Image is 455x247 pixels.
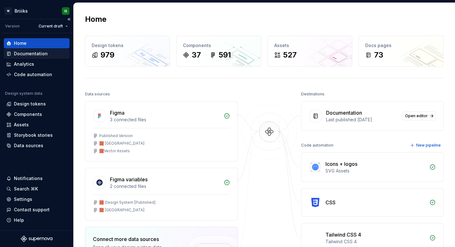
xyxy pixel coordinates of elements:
div: 3 connected files [110,117,220,123]
button: Help [4,215,70,225]
div: Published Version [99,133,133,138]
div: Documentation [326,109,362,117]
div: Connect more data sources [93,235,175,243]
div: 🧱 [GEOGRAPHIC_DATA] [99,208,144,213]
a: Assets [4,120,70,130]
a: Storybook stories [4,130,70,140]
div: Contact support [14,207,50,213]
div: 🧱 [GEOGRAPHIC_DATA] [99,141,144,146]
div: 2 connected files [110,183,220,190]
a: Code automation [4,69,70,80]
div: Icons + logos [325,160,357,168]
div: Design tokens [14,101,46,107]
button: WBriiiksIS [1,4,72,18]
span: Current draft [39,24,63,29]
div: 73 [374,50,383,60]
button: Contact support [4,205,70,215]
a: Assets527 [268,36,353,67]
div: Design tokens [92,42,163,49]
a: Design tokens [4,99,70,109]
a: Figma variables2 connected files🧱 Design System [Published]🧱 [GEOGRAPHIC_DATA] [85,168,238,220]
span: New pipeline [416,143,441,148]
button: Collapse sidebar [64,15,73,24]
div: Last published [DATE] [326,117,398,123]
div: Tailwind CSS 4 [325,231,361,238]
div: Home [14,40,27,46]
div: Version [5,24,20,29]
div: Design system data [5,91,42,96]
span: Open editor [405,113,428,118]
a: Design tokens979 [85,36,170,67]
div: 37 [192,50,201,60]
div: Notifications [14,175,43,182]
button: New pipeline [408,141,444,150]
div: Code automation [301,141,333,150]
div: Destinations [301,90,325,99]
div: Data sources [85,90,110,99]
div: Docs pages [365,42,437,49]
div: Briiiks [15,8,28,14]
a: Components [4,109,70,119]
div: Components [183,42,255,49]
div: 🧱Vector Assets [99,148,130,154]
div: SVG Assets [325,168,426,174]
div: Assets [14,122,29,128]
div: Figma variables [110,176,148,183]
div: IS [64,9,67,14]
div: Settings [14,196,32,202]
h2: Home [85,14,106,24]
div: Assets [274,42,346,49]
div: 🧱 Design System [Published] [99,200,155,205]
div: Code automation [14,71,52,78]
div: Tailwind CSS 4 [325,238,426,245]
a: Docs pages73 [359,36,444,67]
div: Search ⌘K [14,186,38,192]
a: Data sources [4,141,70,151]
a: Open editor [402,111,436,120]
div: 527 [283,50,297,60]
div: Storybook stories [14,132,53,138]
div: Figma [110,109,124,117]
div: Data sources [14,142,43,149]
div: 591 [219,50,231,60]
button: Current draft [36,22,71,31]
a: Home [4,38,70,48]
button: Notifications [4,173,70,184]
a: Figma3 connected filesPublished Version🧱 [GEOGRAPHIC_DATA]🧱Vector Assets [85,101,238,161]
div: Help [14,217,24,223]
button: Search ⌘K [4,184,70,194]
a: Components37591 [176,36,261,67]
div: Analytics [14,61,34,67]
a: Documentation [4,49,70,59]
a: Analytics [4,59,70,69]
a: Settings [4,194,70,204]
svg: Supernova Logo [21,236,52,242]
div: Components [14,111,42,117]
div: W [4,7,12,15]
div: CSS [325,199,336,206]
div: Documentation [14,51,48,57]
div: 979 [100,50,114,60]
